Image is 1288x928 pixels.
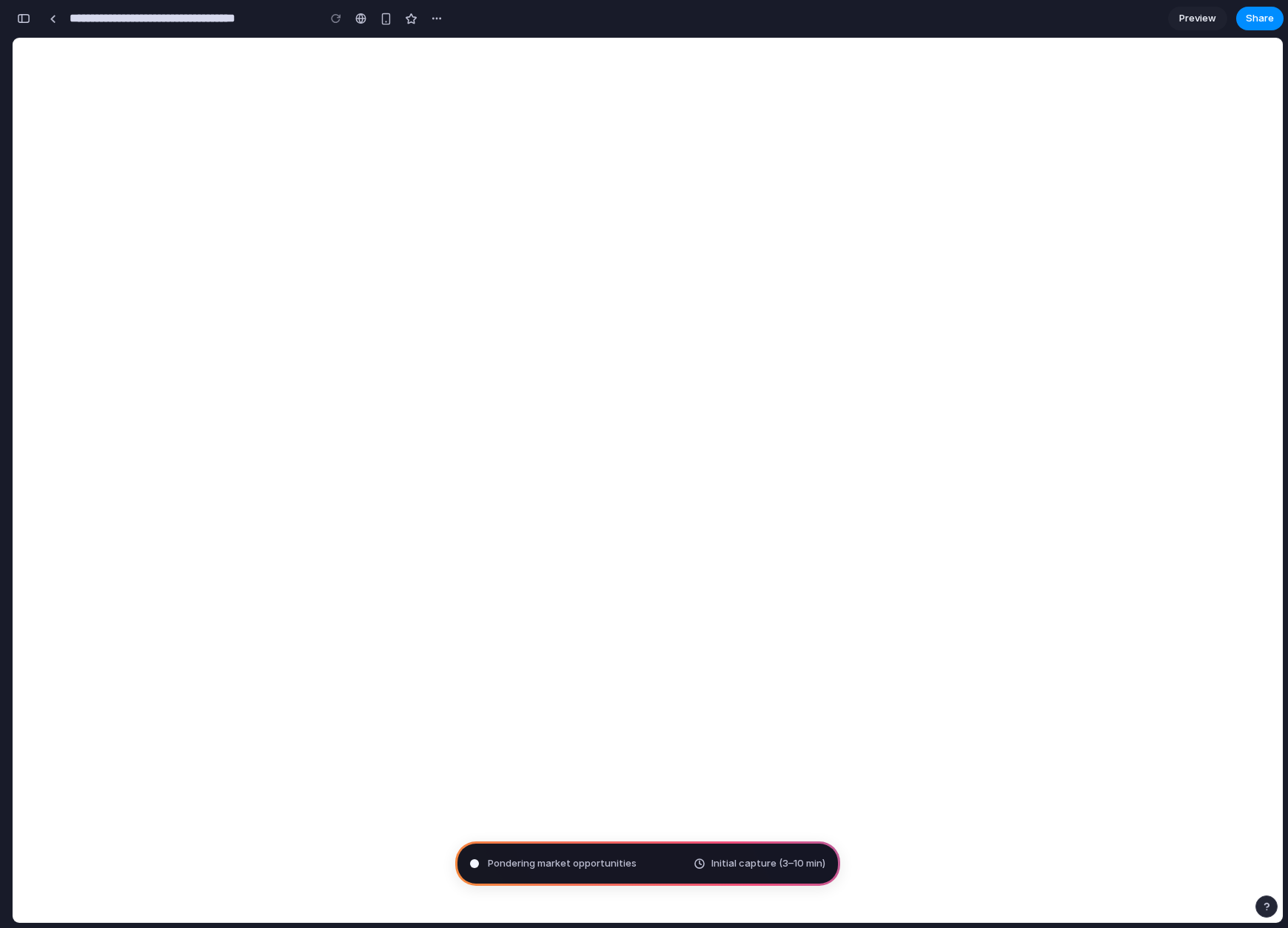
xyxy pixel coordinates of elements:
a: Preview [1168,7,1227,30]
span: Preview [1179,11,1216,26]
span: Share [1246,11,1274,26]
span: Pondering market opportunities [488,856,637,871]
button: Share [1236,7,1284,30]
span: Initial capture (3–10 min) [711,856,825,871]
